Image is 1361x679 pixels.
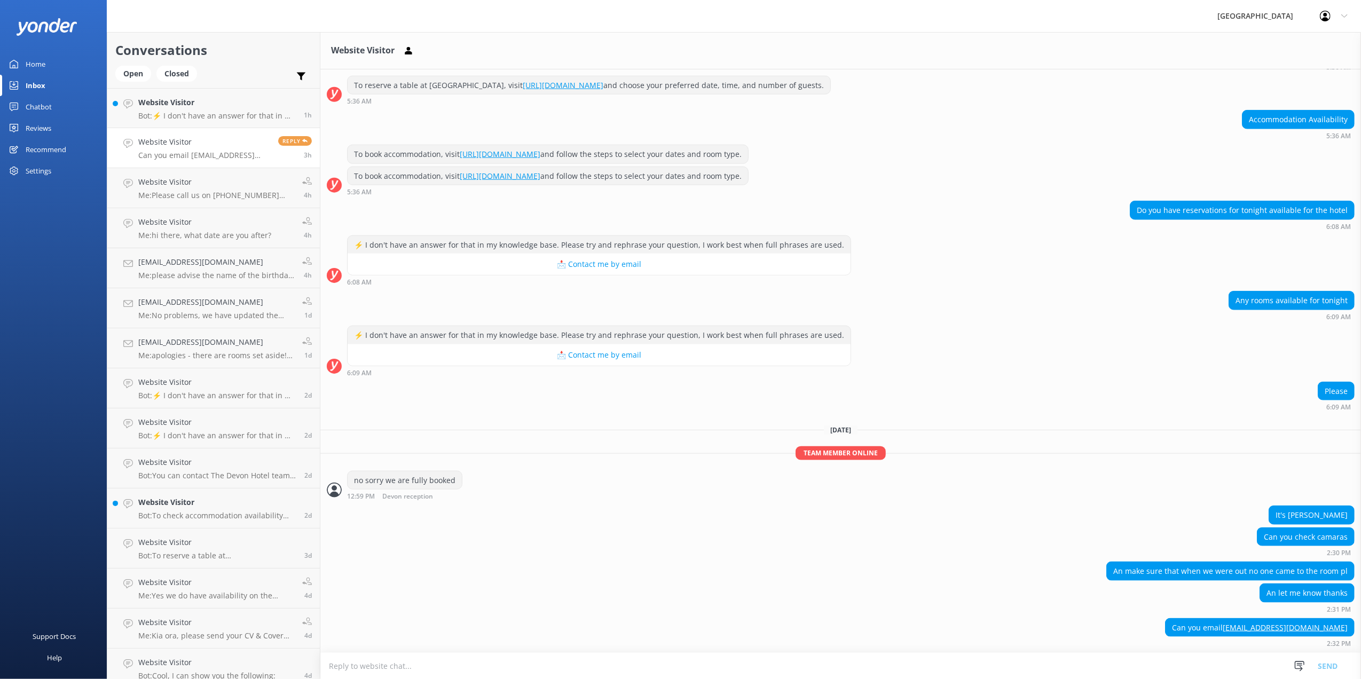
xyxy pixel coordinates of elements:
[1165,639,1355,647] div: Sep 18 2025 02:32pm (UTC +12:00) Pacific/Auckland
[138,351,294,360] p: Me: apologies - there are rooms set aside! Please contact the hotel [PHONE_NUMBER] with a valid c...
[348,145,748,163] div: To book accommodation, visit and follow the steps to select your dates and room type.
[347,370,372,376] strong: 6:09 AM
[26,117,51,139] div: Reviews
[304,591,312,600] span: Sep 14 2025 02:37pm (UTC +12:00) Pacific/Auckland
[107,168,320,208] a: Website VisitorMe:Please call us on [PHONE_NUMBER] and we can check lost property for you4h
[138,376,296,388] h4: Website Visitor
[107,128,320,168] a: Website VisitorCan you email [EMAIL_ADDRESS][DOMAIN_NAME]Reply3h
[107,488,320,528] a: Website VisitorBot:To check accommodation availability and make a booking, please visit [URL][DOM...
[304,471,312,480] span: Sep 16 2025 11:14am (UTC +12:00) Pacific/Auckland
[348,76,830,94] div: To reserve a table at [GEOGRAPHIC_DATA], visit and choose your preferred date, time, and number o...
[107,569,320,609] a: Website VisitorMe:Yes we do have availability on the [DATE] in 2 x Deluxe Twin Queen Studio rooms...
[138,657,276,668] h4: Website Visitor
[138,151,270,160] p: Can you email [EMAIL_ADDRESS][DOMAIN_NAME]
[26,96,52,117] div: Chatbot
[138,216,271,228] h4: Website Visitor
[138,311,294,320] p: Me: No problems, we have updated the email address.
[1257,528,1354,546] div: Can you check camaras
[1257,549,1355,556] div: Sep 18 2025 02:30pm (UTC +12:00) Pacific/Auckland
[1327,641,1351,647] strong: 2:32 PM
[304,391,312,400] span: Sep 16 2025 05:29pm (UTC +12:00) Pacific/Auckland
[304,191,312,200] span: Sep 18 2025 12:59pm (UTC +12:00) Pacific/Auckland
[1260,605,1355,613] div: Sep 18 2025 02:31pm (UTC +12:00) Pacific/Auckland
[115,40,312,60] h2: Conversations
[304,631,312,640] span: Sep 13 2025 07:13pm (UTC +12:00) Pacific/Auckland
[1269,506,1354,524] div: It's [PERSON_NAME]
[26,139,66,160] div: Recommend
[1130,201,1354,219] div: Do you have reservations for tonight available for the hotel
[107,408,320,448] a: Website VisitorBot:⚡ I don't have an answer for that in my knowledge base. Please try and rephras...
[26,75,45,96] div: Inbox
[138,631,294,641] p: Me: Kia ora, please send your CV & Cover Letter to [EMAIL_ADDRESS][DOMAIN_NAME]
[347,492,468,500] div: Sep 18 2025 12:59pm (UTC +12:00) Pacific/Auckland
[1326,314,1351,320] strong: 6:09 AM
[138,336,294,348] h4: [EMAIL_ADDRESS][DOMAIN_NAME]
[16,18,77,36] img: yonder-white-logo.png
[107,609,320,649] a: Website VisitorMe:Kia ora, please send your CV & Cover Letter to [EMAIL_ADDRESS][DOMAIN_NAME]4d
[156,67,202,79] a: Closed
[304,551,312,560] span: Sep 15 2025 04:30pm (UTC +12:00) Pacific/Auckland
[347,369,851,376] div: Sep 16 2025 06:09am (UTC +12:00) Pacific/Auckland
[47,647,62,668] div: Help
[138,391,296,400] p: Bot: ⚡ I don't have an answer for that in my knowledge base. Please try and rephrase your questio...
[1327,550,1351,556] strong: 2:30 PM
[304,511,312,520] span: Sep 15 2025 10:41pm (UTC +12:00) Pacific/Auckland
[1223,622,1348,633] a: [EMAIL_ADDRESS][DOMAIN_NAME]
[138,416,296,428] h4: Website Visitor
[107,88,320,128] a: Website VisitorBot:⚡ I don't have an answer for that in my knowledge base. Please try and rephras...
[138,97,296,108] h4: Website Visitor
[347,279,372,286] strong: 6:08 AM
[107,528,320,569] a: Website VisitorBot:To reserve a table at [GEOGRAPHIC_DATA], visit [URL][DOMAIN_NAME] and choose y...
[138,536,296,548] h4: Website Visitor
[107,248,320,288] a: [EMAIL_ADDRESS][DOMAIN_NAME]Me:please advise the name of the birthday person & we can have a look...
[138,271,294,280] p: Me: please advise the name of the birthday person & we can have a look at the birthday club list
[347,188,749,195] div: Sep 16 2025 05:36am (UTC +12:00) Pacific/Auckland
[348,471,462,489] div: no sorry we are fully booked
[347,493,375,500] strong: 12:59 PM
[347,98,372,105] strong: 5:36 AM
[1242,110,1354,129] div: Accommodation Availability
[304,151,312,160] span: Sep 18 2025 02:32pm (UTC +12:00) Pacific/Auckland
[1326,404,1351,410] strong: 6:09 AM
[107,208,320,248] a: Website VisitorMe:hi there, what date are you after?4h
[138,471,296,480] p: Bot: You can contact The Devon Hotel team at [PHONE_NUMBER] or 0800 843 338, or by emailing [EMAI...
[107,448,320,488] a: Website VisitorBot:You can contact The Devon Hotel team at [PHONE_NUMBER] or 0800 843 338, or by ...
[138,591,294,601] p: Me: Yes we do have availability on the [DATE] in 2 x Deluxe Twin Queen Studio rooms - Rate is $16...
[156,66,197,82] div: Closed
[348,167,748,185] div: To book accommodation, visit and follow the steps to select your dates and room type.
[26,53,45,75] div: Home
[348,236,851,254] div: ⚡ I don't have an answer for that in my knowledge base. Please try and rephrase your question, I ...
[33,626,76,647] div: Support Docs
[138,431,296,440] p: Bot: ⚡ I don't have an answer for that in my knowledge base. Please try and rephrase your questio...
[1130,223,1355,230] div: Sep 16 2025 06:08am (UTC +12:00) Pacific/Auckland
[1260,584,1354,602] div: An let me know thanks
[138,191,294,200] p: Me: Please call us on [PHONE_NUMBER] and we can check lost property for you
[1318,403,1355,410] div: Sep 16 2025 06:09am (UTC +12:00) Pacific/Auckland
[138,176,294,188] h4: Website Visitor
[138,456,296,468] h4: Website Visitor
[138,617,294,628] h4: Website Visitor
[1327,606,1351,613] strong: 2:31 PM
[331,44,395,58] h3: Website Visitor
[107,288,320,328] a: [EMAIL_ADDRESS][DOMAIN_NAME]Me:No problems, we have updated the email address.1d
[138,296,294,308] h4: [EMAIL_ADDRESS][DOMAIN_NAME]
[347,189,372,195] strong: 5:36 AM
[138,511,296,520] p: Bot: To check accommodation availability and make a booking, please visit [URL][DOMAIN_NAME].
[304,231,312,240] span: Sep 18 2025 12:59pm (UTC +12:00) Pacific/Auckland
[1229,313,1355,320] div: Sep 16 2025 06:09am (UTC +12:00) Pacific/Auckland
[460,149,540,159] a: [URL][DOMAIN_NAME]
[138,136,270,148] h4: Website Visitor
[304,431,312,440] span: Sep 16 2025 05:21pm (UTC +12:00) Pacific/Auckland
[347,97,831,105] div: Sep 16 2025 05:36am (UTC +12:00) Pacific/Auckland
[304,110,312,120] span: Sep 18 2025 04:38pm (UTC +12:00) Pacific/Auckland
[107,368,320,408] a: Website VisitorBot:⚡ I don't have an answer for that in my knowledge base. Please try and rephras...
[138,231,271,240] p: Me: hi there, what date are you after?
[115,67,156,79] a: Open
[1326,224,1351,230] strong: 6:08 AM
[1166,619,1354,637] div: Can you email
[26,160,51,181] div: Settings
[1326,64,1351,70] strong: 5:36 AM
[1107,562,1354,580] div: An make sure that when we were out no one came to the room pl
[107,328,320,368] a: [EMAIL_ADDRESS][DOMAIN_NAME]Me:apologies - there are rooms set aside! Please contact the hotel [P...
[304,351,312,360] span: Sep 17 2025 07:28am (UTC +12:00) Pacific/Auckland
